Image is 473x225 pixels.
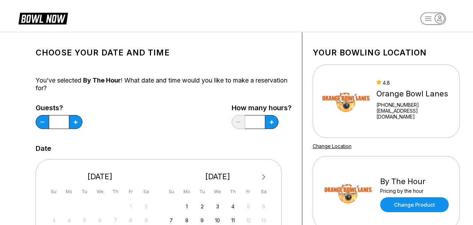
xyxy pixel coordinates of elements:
div: [PHONE_NUMBER] [376,102,450,108]
div: Su [167,187,176,196]
span: By The Hour [83,77,121,84]
div: Choose Monday, September 1st, 2025 [182,202,191,211]
div: Not available Tuesday, August 5th, 2025 [80,216,89,225]
img: By The Hour [322,167,374,219]
h1: Choose your Date and time [36,48,292,58]
div: Sa [142,187,151,196]
div: Not available Saturday, August 2nd, 2025 [142,202,151,211]
div: Th [111,187,120,196]
div: Not available Monday, August 4th, 2025 [64,216,74,225]
div: Choose Sunday, September 7th, 2025 [167,216,176,225]
label: How many hours? [232,104,292,112]
a: [EMAIL_ADDRESS][DOMAIN_NAME] [376,108,450,120]
div: Not available Friday, August 8th, 2025 [126,216,135,225]
img: Orange Bowl Lanes [322,75,370,127]
div: Tu [197,187,207,196]
label: Guests? [36,104,82,112]
div: Pricing by the hour [380,188,449,194]
div: 4.8 [376,80,450,86]
div: You’ve selected ! What date and time would you like to make a reservation for? [36,77,292,92]
label: Date [36,145,51,152]
div: Orange Bowl Lanes [376,89,450,98]
div: Fr [126,187,135,196]
div: Fr [244,187,253,196]
div: Choose Thursday, September 11th, 2025 [228,216,238,225]
button: Next Month [258,172,269,183]
div: Not available Friday, August 1st, 2025 [126,202,135,211]
div: Choose Wednesday, September 3rd, 2025 [213,202,222,211]
div: Choose Tuesday, September 2nd, 2025 [197,202,207,211]
div: We [213,187,222,196]
div: [DATE] [164,172,271,181]
div: Choose Monday, September 8th, 2025 [182,216,191,225]
a: Change Product [380,197,449,212]
div: Mo [64,187,74,196]
div: Not available Saturday, September 6th, 2025 [259,202,268,211]
div: Not available Saturday, August 9th, 2025 [142,216,151,225]
div: Not available Saturday, September 13th, 2025 [259,216,268,225]
div: By The Hour [380,177,449,186]
div: [DATE] [46,172,154,181]
div: Su [49,187,59,196]
div: Not available Wednesday, August 6th, 2025 [95,216,105,225]
div: Choose Thursday, September 4th, 2025 [228,202,238,211]
div: Not available Sunday, August 3rd, 2025 [49,216,59,225]
div: Not available Thursday, August 7th, 2025 [111,216,120,225]
div: Not available Friday, September 12th, 2025 [244,216,253,225]
div: Sa [259,187,268,196]
div: Th [228,187,238,196]
a: Change Location [313,143,351,149]
div: Not available Friday, September 5th, 2025 [244,202,253,211]
div: Tu [80,187,89,196]
h1: Your bowling location [313,48,460,58]
div: Choose Wednesday, September 10th, 2025 [213,216,222,225]
div: We [95,187,105,196]
div: Choose Tuesday, September 9th, 2025 [197,216,207,225]
div: Mo [182,187,191,196]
